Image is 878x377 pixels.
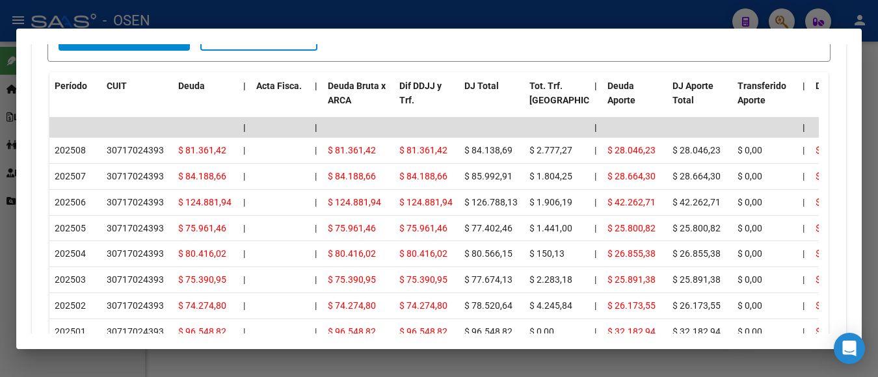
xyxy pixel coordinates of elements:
span: $ 32.182,94 [607,326,656,337]
span: | [315,248,317,259]
span: Dif DDJJ y Trf. [399,81,442,106]
datatable-header-cell: DJ Aporte Total [667,72,732,129]
span: $ 25.800,82 [607,223,656,233]
span: | [594,300,596,311]
span: $ 28.664,30 [607,171,656,181]
span: | [243,326,245,337]
datatable-header-cell: | [310,72,323,129]
span: | [803,248,805,259]
span: $ 0,00 [738,326,762,337]
span: $ 78.520,64 [464,300,512,311]
span: | [594,223,596,233]
span: | [803,326,805,337]
span: | [594,274,596,285]
span: | [594,145,596,155]
span: | [803,145,805,155]
span: $ 28.664,30 [672,171,721,181]
span: Acta Fisca. [256,81,302,91]
span: | [315,326,317,337]
span: $ 0,00 [738,171,762,181]
span: $ 0,00 [738,223,762,233]
span: $ 0,00 [738,274,762,285]
span: $ 75.390,95 [178,274,226,285]
span: $ 82.619,23 [816,197,864,207]
span: $ 53.315,19 [816,145,864,155]
span: $ 25.800,82 [672,223,721,233]
span: | [803,81,805,91]
div: 30717024393 [107,221,164,236]
span: $ 25.891,38 [607,274,656,285]
span: | [243,300,245,311]
span: $ 77.402,46 [464,223,512,233]
span: | [803,223,805,233]
span: $ 0,00 [738,145,762,155]
span: $ 55.524,36 [816,171,864,181]
span: | [243,145,245,155]
span: | [594,122,597,133]
span: | [315,223,317,233]
datatable-header-cell: Dif DDJJ y Trf. [394,72,459,129]
span: $ 53.560,64 [816,248,864,259]
span: $ 74.274,80 [328,300,376,311]
span: $ 80.416,02 [399,248,447,259]
span: $ 81.361,42 [178,145,226,155]
span: $ 0,00 [738,300,762,311]
span: $ 81.361,42 [328,145,376,155]
span: 202507 [55,171,86,181]
span: $ 84.188,66 [178,171,226,181]
span: | [803,274,805,285]
span: $ 1.441,00 [529,223,572,233]
span: | [243,248,245,259]
div: 30717024393 [107,272,164,287]
span: $ 81.361,42 [399,145,447,155]
span: 202502 [55,300,86,311]
datatable-header-cell: Tot. Trf. Bruto [524,72,589,129]
span: $ 42.262,71 [672,197,721,207]
span: $ 0,00 [738,248,762,259]
span: | [315,171,317,181]
span: $ 42.262,71 [607,197,656,207]
span: | [594,197,596,207]
span: $ 28.046,23 [607,145,656,155]
div: Open Intercom Messenger [834,333,865,364]
span: $ 74.274,80 [399,300,447,311]
span: 202501 [55,326,86,337]
span: $ 26.173,55 [672,300,721,311]
div: 30717024393 [107,169,164,184]
span: $ 80.566,15 [464,248,512,259]
div: 30717024393 [107,143,164,158]
span: $ 96.548,82 [464,326,512,337]
span: $ 75.961,46 [399,223,447,233]
span: | [315,81,317,91]
span: $ 1.906,19 [529,197,572,207]
div: 30717024393 [107,298,164,313]
span: CUIT [107,81,127,91]
span: $ 75.390,95 [328,274,376,285]
span: $ 74.274,80 [178,300,226,311]
div: 30717024393 [107,324,164,339]
span: | [803,171,805,181]
datatable-header-cell: Transferido Aporte [732,72,797,129]
span: $ 96.548,82 [399,326,447,337]
span: 202508 [55,145,86,155]
span: | [315,197,317,207]
span: | [243,197,245,207]
span: $ 75.390,95 [399,274,447,285]
span: $ 75.961,46 [328,223,376,233]
span: | [243,81,246,91]
div: 30717024393 [107,246,164,261]
span: 202504 [55,248,86,259]
span: Deuda Bruta x ARCA [328,81,386,106]
datatable-header-cell: | [797,72,810,129]
span: $ 48.101,26 [816,300,864,311]
datatable-header-cell: Período [49,72,101,129]
datatable-header-cell: Acta Fisca. [251,72,310,129]
span: $ 150,13 [529,248,565,259]
span: $ 0,00 [529,326,554,337]
span: Deuda Contr. [816,81,869,91]
span: | [315,122,317,133]
span: 202506 [55,197,86,207]
span: | [803,197,805,207]
div: 30717024393 [107,195,164,210]
span: $ 80.416,02 [328,248,376,259]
